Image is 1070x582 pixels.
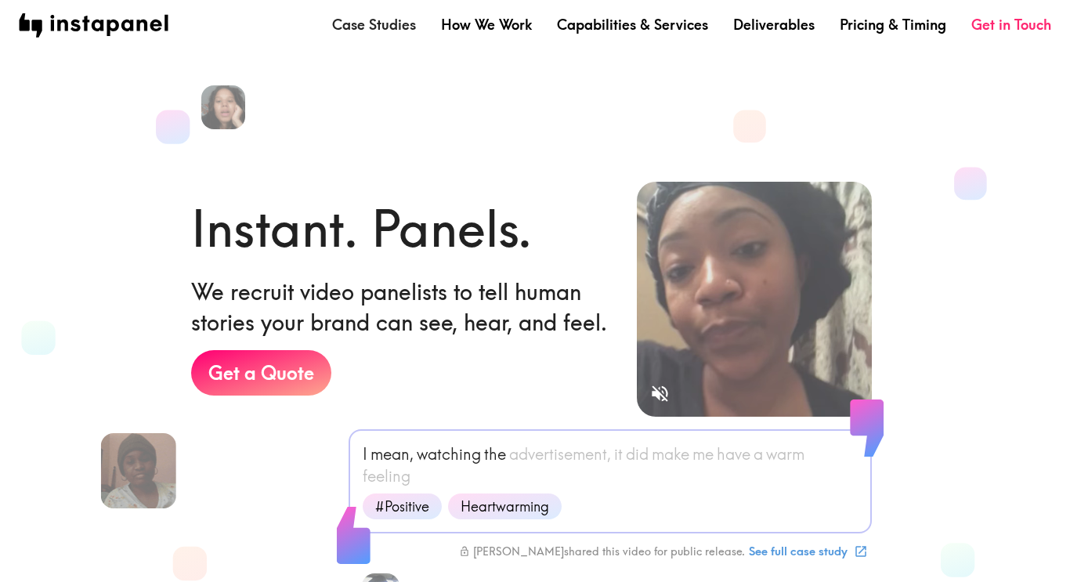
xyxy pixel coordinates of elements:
span: make [652,443,689,465]
a: Capabilities & Services [557,15,708,34]
a: Get a Quote [191,350,331,396]
a: How We Work [441,15,532,34]
span: have [717,443,750,465]
span: I [363,443,367,465]
a: Case Studies [332,15,416,34]
span: it [614,443,623,465]
span: advertisement, [509,443,611,465]
button: Sound is off [643,377,677,410]
img: instapanel [19,13,168,38]
img: Kelly [201,85,245,129]
span: me [692,443,714,465]
span: Heartwarming [451,497,558,516]
span: #Positive [366,497,439,516]
span: a [754,443,763,465]
a: See full case study [745,538,870,565]
span: the [484,443,506,465]
a: Get in Touch [971,15,1051,34]
span: warm [766,443,804,465]
img: Venita [100,433,175,508]
h6: We recruit video panelists to tell human stories your brand can see, hear, and feel. [191,277,612,338]
a: Pricing & Timing [840,15,946,34]
span: did [626,443,649,465]
span: mean, [371,443,414,465]
span: watching [417,443,481,465]
h1: Instant. Panels. [191,193,532,264]
a: Deliverables [733,15,815,34]
div: [PERSON_NAME] shared this video for public release. [459,544,745,559]
span: feeling [363,465,410,487]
